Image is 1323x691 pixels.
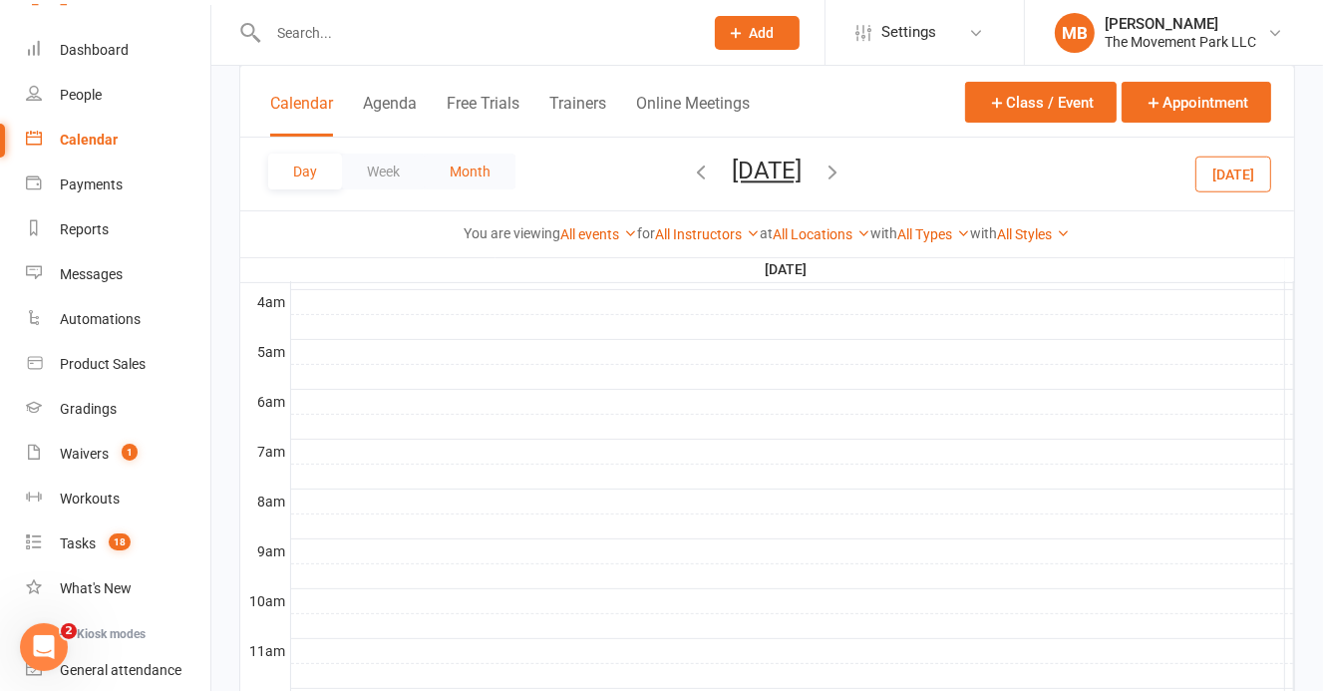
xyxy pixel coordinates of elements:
div: Workouts [60,491,120,507]
th: 6am [240,389,290,414]
button: Day [268,154,342,189]
a: Dashboard [26,28,210,73]
div: Reports [60,221,109,237]
div: What's New [60,580,132,596]
a: All Styles [998,226,1071,242]
button: Add [715,16,800,50]
button: Online Meetings [636,94,750,137]
a: All Types [898,226,971,242]
button: Appointment [1122,82,1271,123]
button: Month [425,154,515,189]
span: 1 [122,444,138,461]
button: [DATE] [733,157,803,184]
div: Calendar [60,132,118,148]
div: Payments [60,176,123,192]
strong: You are viewing [465,225,561,241]
button: Trainers [549,94,606,137]
div: Tasks [60,535,96,551]
a: All Locations [774,226,871,242]
strong: with [871,225,898,241]
span: 2 [61,623,77,639]
th: 5am [240,339,290,364]
a: All Instructors [656,226,761,242]
div: Product Sales [60,356,146,372]
iframe: Intercom live chat [20,623,68,671]
th: 9am [240,538,290,563]
a: All events [561,226,638,242]
button: [DATE] [1195,156,1271,191]
div: MB [1055,13,1095,53]
a: Product Sales [26,342,210,387]
th: 4am [240,289,290,314]
button: Free Trials [447,94,519,137]
span: 18 [109,533,131,550]
button: Agenda [363,94,417,137]
div: People [60,87,102,103]
a: Reports [26,207,210,252]
div: Automations [60,311,141,327]
div: Dashboard [60,42,129,58]
button: Calendar [270,94,333,137]
a: Automations [26,297,210,342]
button: Class / Event [965,82,1117,123]
strong: for [638,225,656,241]
div: Messages [60,266,123,282]
div: Waivers [60,446,109,462]
input: Search... [262,19,689,47]
th: 7am [240,439,290,464]
div: Gradings [60,401,117,417]
a: What's New [26,566,210,611]
button: Week [342,154,425,189]
span: Add [750,25,775,41]
a: People [26,73,210,118]
th: 8am [240,489,290,514]
th: 10am [240,588,290,613]
a: Workouts [26,477,210,521]
a: Calendar [26,118,210,163]
a: Tasks 18 [26,521,210,566]
th: 11am [240,638,290,663]
div: The Movement Park LLC [1105,33,1256,51]
span: Settings [881,10,936,55]
strong: at [761,225,774,241]
a: Waivers 1 [26,432,210,477]
a: Payments [26,163,210,207]
strong: with [971,225,998,241]
div: General attendance [60,662,181,678]
th: [DATE] [290,257,1285,282]
div: [PERSON_NAME] [1105,15,1256,33]
a: Gradings [26,387,210,432]
a: Messages [26,252,210,297]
